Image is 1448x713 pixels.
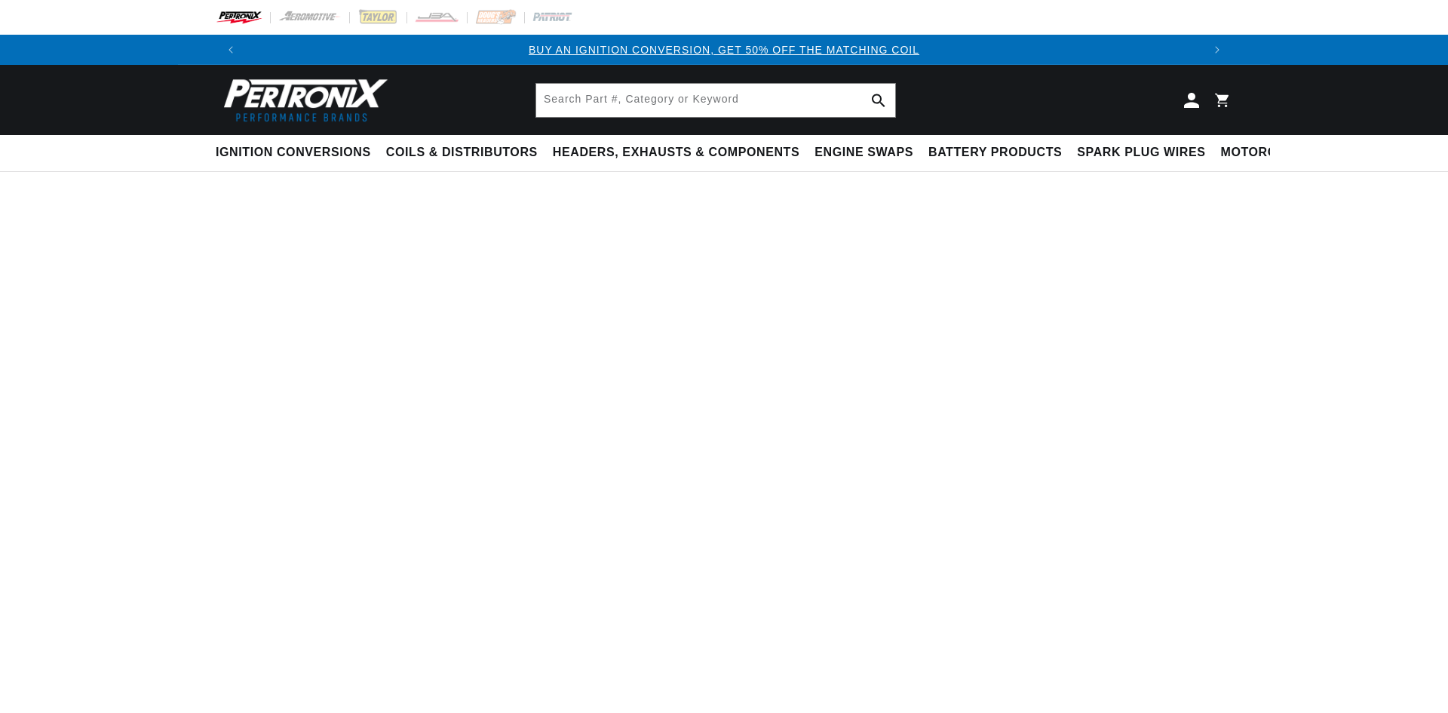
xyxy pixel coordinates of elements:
a: BUY AN IGNITION CONVERSION, GET 50% OFF THE MATCHING COIL [529,44,919,56]
span: Motorcycle [1221,145,1311,161]
button: Search Part #, Category or Keyword [862,84,895,117]
summary: Engine Swaps [807,135,921,171]
div: Announcement [246,41,1202,58]
summary: Coils & Distributors [379,135,545,171]
span: Ignition Conversions [216,145,371,161]
input: Search Part #, Category or Keyword [536,84,895,117]
span: Engine Swaps [814,145,913,161]
span: Headers, Exhausts & Components [553,145,799,161]
button: Translation missing: en.sections.announcements.next_announcement [1202,35,1232,65]
span: Battery Products [928,145,1062,161]
summary: Spark Plug Wires [1069,135,1213,171]
slideshow-component: Translation missing: en.sections.announcements.announcement_bar [178,35,1270,65]
button: Translation missing: en.sections.announcements.previous_announcement [216,35,246,65]
div: 1 of 3 [246,41,1202,58]
summary: Motorcycle [1213,135,1318,171]
span: Spark Plug Wires [1077,145,1205,161]
summary: Headers, Exhausts & Components [545,135,807,171]
span: Coils & Distributors [386,145,538,161]
summary: Battery Products [921,135,1069,171]
summary: Ignition Conversions [216,135,379,171]
img: Pertronix [216,74,389,126]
